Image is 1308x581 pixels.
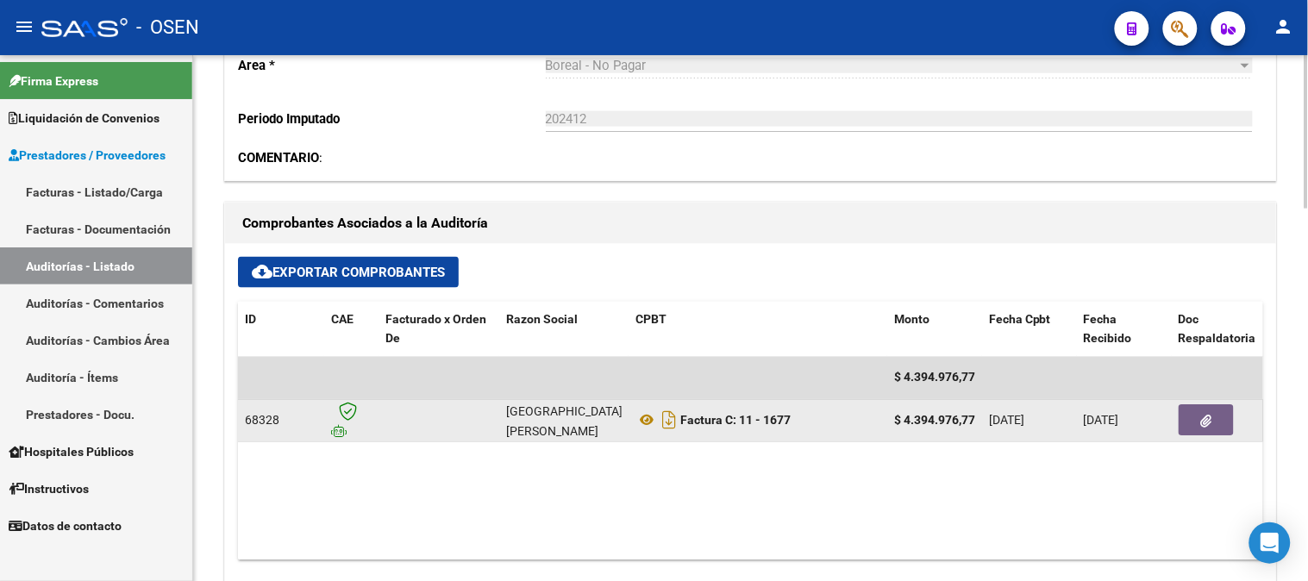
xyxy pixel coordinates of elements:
span: : [238,150,322,166]
mat-icon: cloud_download [252,261,272,282]
strong: Factura C: 11 - 1677 [680,414,791,428]
div: [GEOGRAPHIC_DATA][PERSON_NAME] [506,403,623,442]
span: 68328 [245,414,279,428]
strong: $ 4.394.976,77 [894,414,975,428]
i: Descargar documento [658,407,680,434]
span: Datos de contacto [9,516,122,535]
mat-icon: person [1274,16,1294,37]
span: Liquidación de Convenios [9,109,160,128]
span: - OSEN [136,9,199,47]
span: Facturado x Orden De [385,313,486,347]
datatable-header-cell: Razon Social [499,302,629,359]
span: Hospitales Públicos [9,442,134,461]
datatable-header-cell: Fecha Cpbt [982,302,1077,359]
span: Boreal - No Pagar [546,58,647,73]
span: Doc Respaldatoria [1179,313,1256,347]
datatable-header-cell: Doc Respaldatoria [1172,302,1275,359]
span: Fecha Recibido [1084,313,1132,347]
datatable-header-cell: CPBT [629,302,887,359]
span: [DATE] [1084,414,1119,428]
span: ID [245,313,256,327]
span: $ 4.394.976,77 [894,371,975,384]
span: Monto [894,313,929,327]
span: CAE [331,313,354,327]
span: Fecha Cpbt [989,313,1051,327]
span: [DATE] [989,414,1024,428]
p: Area * [238,56,546,75]
span: CPBT [635,313,667,327]
datatable-header-cell: ID [238,302,324,359]
h1: Comprobantes Asociados a la Auditoría [242,209,1259,237]
span: Instructivos [9,479,89,498]
strong: COMENTARIO [238,150,319,166]
mat-icon: menu [14,16,34,37]
div: Open Intercom Messenger [1249,522,1291,564]
span: Firma Express [9,72,98,91]
button: Exportar Comprobantes [238,257,459,288]
span: Prestadores / Proveedores [9,146,166,165]
datatable-header-cell: Facturado x Orden De [379,302,499,359]
datatable-header-cell: Monto [887,302,982,359]
p: Periodo Imputado [238,109,546,128]
span: Exportar Comprobantes [252,265,445,280]
span: Razon Social [506,313,578,327]
datatable-header-cell: Fecha Recibido [1077,302,1172,359]
datatable-header-cell: CAE [324,302,379,359]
